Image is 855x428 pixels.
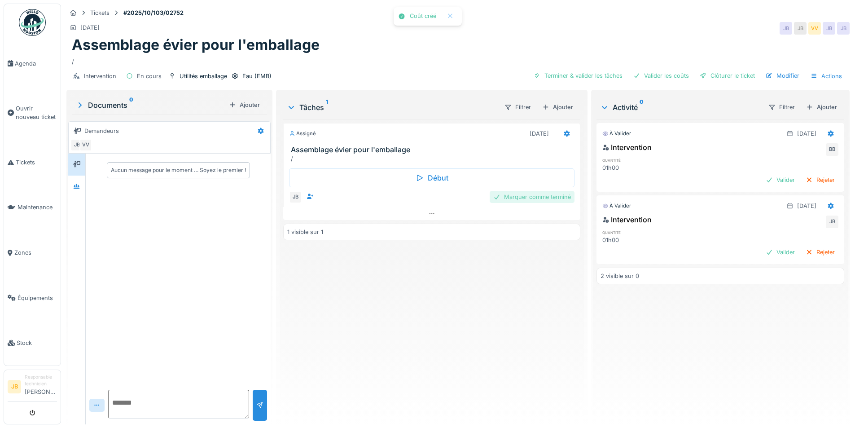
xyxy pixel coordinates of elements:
[25,374,57,400] li: [PERSON_NAME]
[4,185,61,230] a: Maintenance
[490,191,574,203] div: Marquer comme terminé
[807,70,846,83] div: Actions
[797,129,816,138] div: [DATE]
[8,380,21,393] li: JB
[808,22,821,35] div: VV
[225,99,263,111] div: Ajouter
[823,22,835,35] div: JB
[287,102,496,113] div: Tâches
[530,70,626,82] div: Terminer & valider les tâches
[84,127,119,135] div: Demandeurs
[802,246,838,258] div: Rejeter
[539,101,577,113] div: Ajouter
[8,374,57,402] a: JB Responsable technicien[PERSON_NAME]
[602,202,631,210] div: À valider
[602,236,679,244] div: 01h00
[4,230,61,275] a: Zones
[780,22,792,35] div: JB
[291,146,576,154] h3: Assemblage évier pour l'emballage
[500,101,535,114] div: Filtrer
[18,294,57,302] span: Équipements
[802,174,838,186] div: Rejeter
[137,72,162,80] div: En cours
[129,100,133,110] sup: 0
[762,246,798,258] div: Valider
[602,163,679,172] div: 01h00
[762,174,798,186] div: Valider
[80,23,100,32] div: [DATE]
[70,139,83,151] div: JB
[72,36,320,53] h1: Assemblage évier pour l'emballage
[826,216,838,228] div: JB
[111,166,246,174] div: Aucun message pour le moment … Soyez le premier !
[72,54,844,66] div: /
[326,102,328,113] sup: 1
[120,9,187,17] strong: #2025/10/103/02752
[4,140,61,185] a: Tickets
[602,157,679,163] h6: quantité
[602,142,652,153] div: Intervention
[180,72,227,80] div: Utilités emballage
[19,9,46,36] img: Badge_color-CXgf-gQk.svg
[17,339,57,347] span: Stock
[84,72,116,80] div: Intervention
[289,130,316,137] div: Assigné
[600,102,761,113] div: Activité
[242,72,272,80] div: Eau (EMB)
[4,86,61,140] a: Ouvrir nouveau ticket
[289,168,574,187] div: Début
[696,70,759,82] div: Clôturer le ticket
[287,228,323,236] div: 1 visible sur 1
[90,9,110,17] div: Tickets
[15,59,57,68] span: Agenda
[530,129,549,138] div: [DATE]
[16,158,57,167] span: Tickets
[289,191,302,203] div: JB
[4,275,61,321] a: Équipements
[25,374,57,388] div: Responsable technicien
[802,101,841,113] div: Ajouter
[602,214,652,225] div: Intervention
[79,139,92,151] div: VV
[410,13,436,20] div: Coût créé
[764,101,799,114] div: Filtrer
[602,229,679,235] h6: quantité
[762,70,803,82] div: Modifier
[4,41,61,86] a: Agenda
[797,202,816,210] div: [DATE]
[4,320,61,366] a: Stock
[837,22,850,35] div: JB
[601,272,639,280] div: 2 visible sur 0
[630,70,693,82] div: Valider les coûts
[640,102,644,113] sup: 0
[16,104,57,121] span: Ouvrir nouveau ticket
[18,203,57,212] span: Maintenance
[291,154,576,163] div: /
[602,130,631,137] div: À valider
[826,143,838,156] div: BB
[14,248,57,257] span: Zones
[75,100,225,110] div: Documents
[794,22,807,35] div: JB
